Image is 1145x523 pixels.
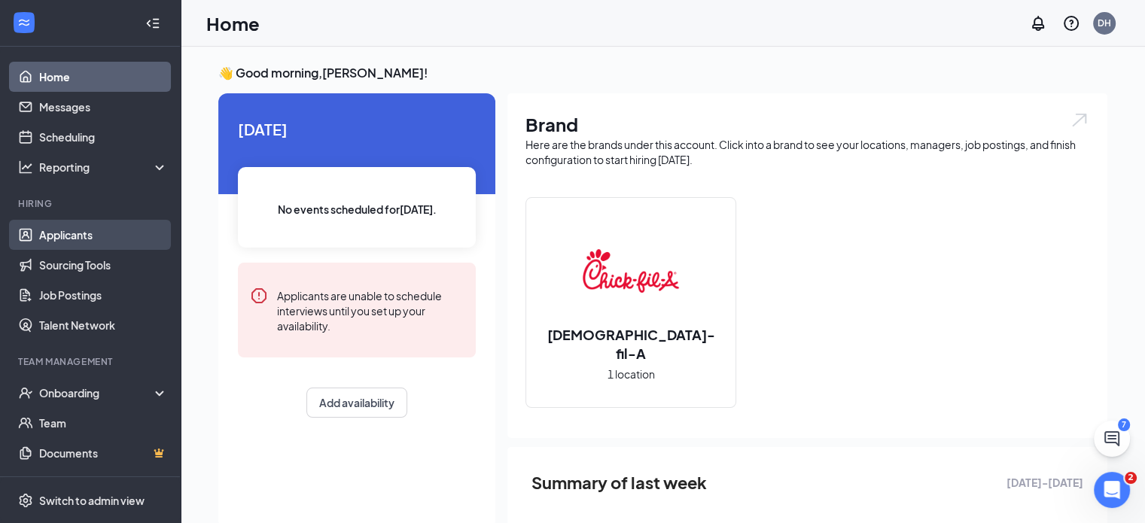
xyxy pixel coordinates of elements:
[39,408,168,438] a: Team
[17,15,32,30] svg: WorkstreamLogo
[1029,14,1047,32] svg: Notifications
[525,111,1089,137] h1: Brand
[18,355,165,368] div: Team Management
[278,201,437,217] span: No events scheduled for [DATE] .
[39,438,168,468] a: DocumentsCrown
[39,468,168,498] a: SurveysCrown
[525,137,1089,167] div: Here are the brands under this account. Click into a brand to see your locations, managers, job p...
[1062,14,1080,32] svg: QuestionInfo
[39,122,168,152] a: Scheduling
[1094,421,1130,457] button: ChatActive
[39,493,145,508] div: Switch to admin view
[39,280,168,310] a: Job Postings
[1094,472,1130,508] iframe: Intercom live chat
[18,160,33,175] svg: Analysis
[39,385,155,400] div: Onboarding
[39,310,168,340] a: Talent Network
[1006,474,1083,491] span: [DATE] - [DATE]
[39,160,169,175] div: Reporting
[250,287,268,305] svg: Error
[238,117,476,141] span: [DATE]
[1118,418,1130,431] div: 7
[531,470,707,496] span: Summary of last week
[39,62,168,92] a: Home
[39,220,168,250] a: Applicants
[39,92,168,122] a: Messages
[277,287,464,333] div: Applicants are unable to schedule interviews until you set up your availability.
[526,325,735,363] h2: [DEMOGRAPHIC_DATA]-fil-A
[583,223,679,319] img: Chick-fil-A
[18,197,165,210] div: Hiring
[1125,472,1137,484] span: 2
[306,388,407,418] button: Add availability
[18,493,33,508] svg: Settings
[218,65,1107,81] h3: 👋 Good morning, [PERSON_NAME] !
[1103,430,1121,448] svg: ChatActive
[608,366,655,382] span: 1 location
[18,385,33,400] svg: UserCheck
[145,16,160,31] svg: Collapse
[39,250,168,280] a: Sourcing Tools
[1070,111,1089,129] img: open.6027fd2a22e1237b5b06.svg
[206,11,260,36] h1: Home
[1098,17,1111,29] div: DH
